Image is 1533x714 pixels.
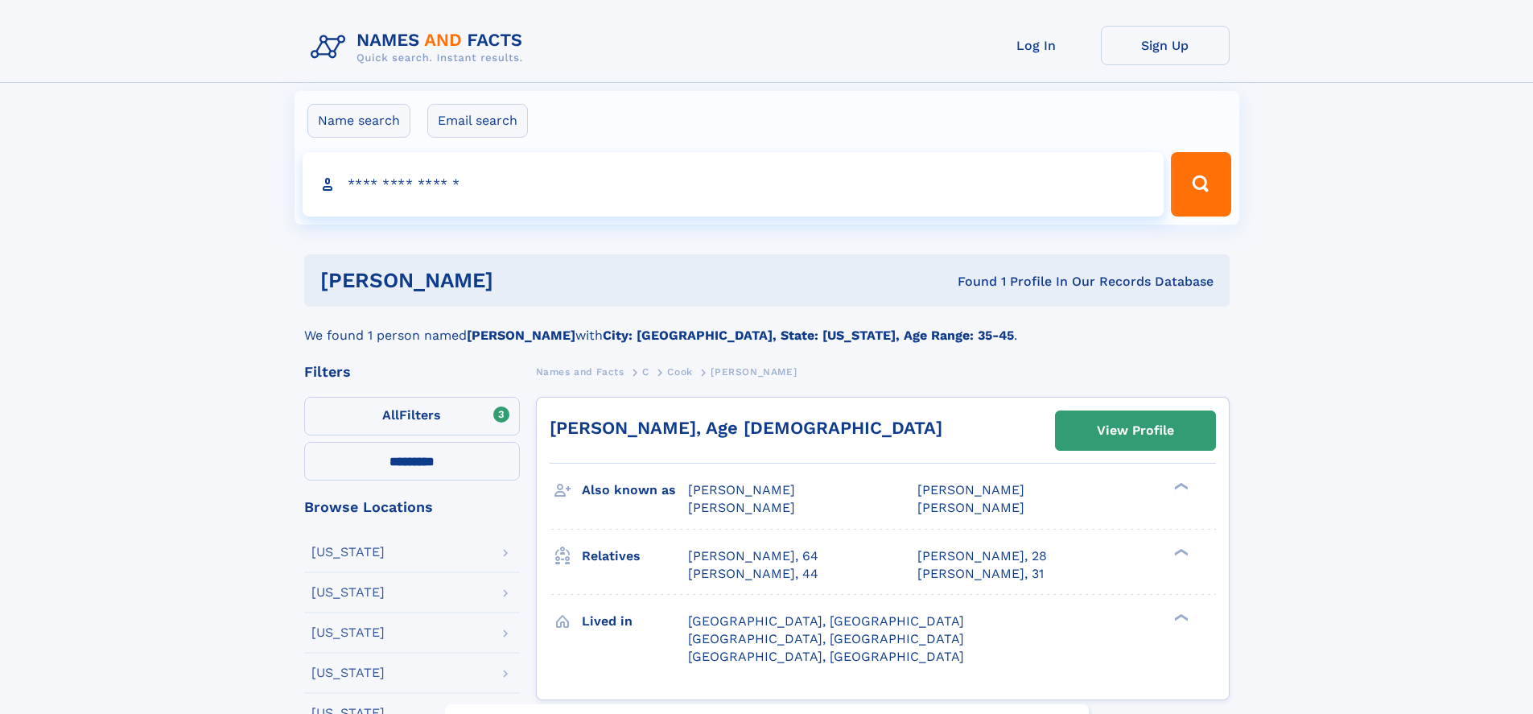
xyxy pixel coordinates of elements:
a: [PERSON_NAME], Age [DEMOGRAPHIC_DATA] [550,418,942,438]
a: [PERSON_NAME], 28 [917,547,1047,565]
span: [GEOGRAPHIC_DATA], [GEOGRAPHIC_DATA] [688,649,964,664]
div: [US_STATE] [311,667,385,679]
div: [US_STATE] [311,586,385,599]
div: Filters [304,365,520,379]
h1: [PERSON_NAME] [320,270,726,291]
h3: Lived in [582,608,688,635]
a: [PERSON_NAME], 64 [688,547,818,565]
b: City: [GEOGRAPHIC_DATA], State: [US_STATE], Age Range: 35-45 [603,328,1014,343]
div: We found 1 person named with . [304,307,1230,345]
a: View Profile [1056,411,1215,450]
a: Sign Up [1101,26,1230,65]
a: Names and Facts [536,361,624,382]
span: [GEOGRAPHIC_DATA], [GEOGRAPHIC_DATA] [688,631,964,646]
div: [US_STATE] [311,546,385,559]
a: C [642,361,649,382]
div: Browse Locations [304,500,520,514]
span: [PERSON_NAME] [711,366,797,378]
img: Logo Names and Facts [304,26,536,69]
input: search input [303,152,1164,217]
a: Log In [972,26,1101,65]
span: [PERSON_NAME] [917,500,1024,515]
button: Search Button [1171,152,1230,217]
a: [PERSON_NAME], 44 [688,565,818,583]
div: ❯ [1170,612,1189,622]
span: [GEOGRAPHIC_DATA], [GEOGRAPHIC_DATA] [688,613,964,629]
div: [US_STATE] [311,626,385,639]
b: [PERSON_NAME] [467,328,575,343]
label: Name search [307,104,410,138]
span: [PERSON_NAME] [917,482,1024,497]
div: ❯ [1170,547,1189,557]
span: [PERSON_NAME] [688,482,795,497]
span: C [642,366,649,378]
h3: Relatives [582,543,688,570]
a: [PERSON_NAME], 31 [917,565,1044,583]
span: All [382,407,399,423]
div: ❯ [1170,481,1189,492]
span: Cook [667,366,692,378]
div: View Profile [1097,412,1174,449]
div: Found 1 Profile In Our Records Database [725,273,1214,291]
span: [PERSON_NAME] [688,500,795,515]
h3: Also known as [582,477,688,504]
label: Filters [304,397,520,435]
a: Cook [667,361,692,382]
label: Email search [427,104,528,138]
